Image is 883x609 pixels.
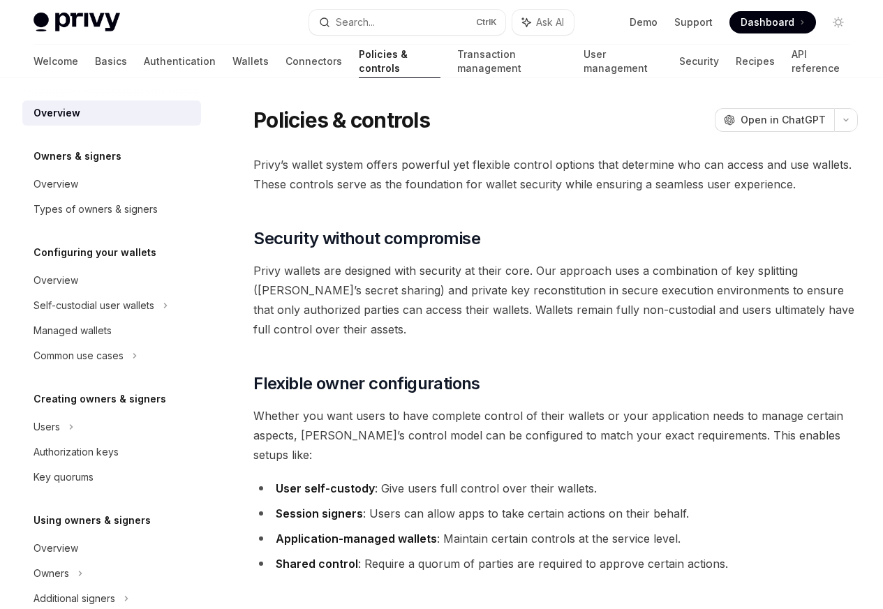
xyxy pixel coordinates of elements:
div: Overview [34,540,78,557]
a: Authentication [144,45,216,78]
li: : Maintain certain controls at the service level. [253,529,858,548]
button: Open in ChatGPT [715,108,834,132]
div: Managed wallets [34,322,112,339]
div: Users [34,419,60,435]
a: Welcome [34,45,78,78]
div: Key quorums [34,469,94,486]
div: Search... [336,14,375,31]
strong: Shared control [276,557,358,571]
h5: Owners & signers [34,148,121,165]
div: Additional signers [34,590,115,607]
div: Types of owners & signers [34,201,158,218]
span: Privy wallets are designed with security at their core. Our approach uses a combination of key sp... [253,261,858,339]
span: Open in ChatGPT [741,113,826,127]
span: Ask AI [536,15,564,29]
button: Toggle dark mode [827,11,849,33]
li: : Give users full control over their wallets. [253,479,858,498]
span: Dashboard [741,15,794,29]
span: Flexible owner configurations [253,373,480,395]
a: Overview [22,536,201,561]
span: Privy’s wallet system offers powerful yet flexible control options that determine who can access ... [253,155,858,194]
a: Security [679,45,719,78]
h5: Creating owners & signers [34,391,166,407]
a: Recipes [736,45,775,78]
a: Demo [630,15,658,29]
a: Key quorums [22,465,201,490]
a: Managed wallets [22,318,201,343]
a: User management [584,45,662,78]
a: Connectors [285,45,342,78]
strong: Application-managed wallets [276,532,437,546]
span: Ctrl K [476,17,497,28]
div: Overview [34,176,78,193]
div: Overview [34,272,78,289]
li: : Require a quorum of parties are required to approve certain actions. [253,554,858,573]
h5: Configuring your wallets [34,244,156,261]
div: Authorization keys [34,444,119,460]
a: Basics [95,45,127,78]
h1: Policies & controls [253,107,430,133]
div: Owners [34,565,69,582]
a: Policies & controls [359,45,440,78]
a: Wallets [232,45,269,78]
button: Ask AI [512,10,574,35]
strong: Session signers [276,506,363,520]
button: Search...CtrlK [309,10,505,35]
div: Self-custodial user wallets [34,297,154,314]
span: Security without compromise [253,227,480,250]
a: Transaction management [457,45,567,78]
a: Dashboard [729,11,816,33]
li: : Users can allow apps to take certain actions on their behalf. [253,504,858,523]
a: Overview [22,268,201,293]
div: Overview [34,105,80,121]
a: Overview [22,172,201,197]
a: Types of owners & signers [22,197,201,222]
span: Whether you want users to have complete control of their wallets or your application needs to man... [253,406,858,465]
img: light logo [34,13,120,32]
a: API reference [792,45,849,78]
div: Common use cases [34,347,124,364]
a: Support [674,15,713,29]
a: Overview [22,100,201,126]
a: Authorization keys [22,439,201,465]
strong: User self-custody [276,481,375,495]
h5: Using owners & signers [34,512,151,529]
